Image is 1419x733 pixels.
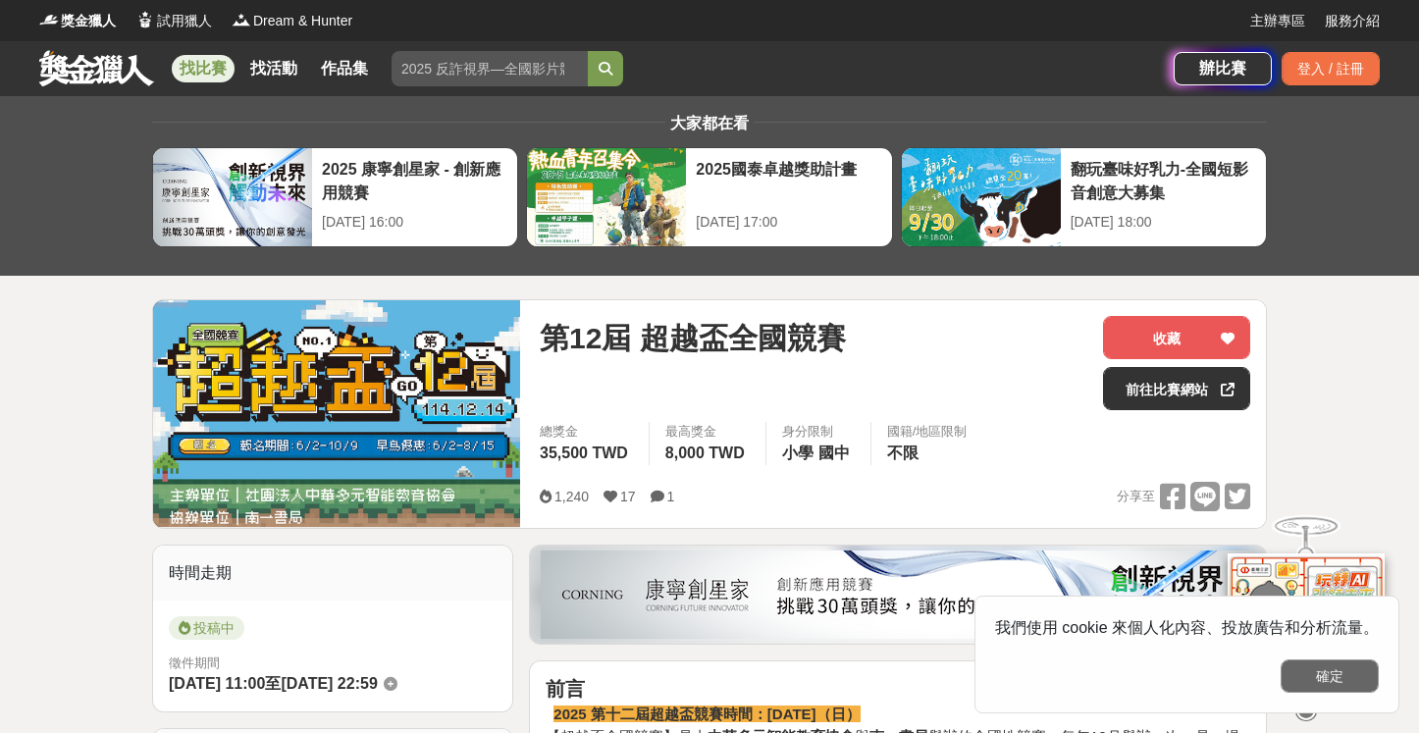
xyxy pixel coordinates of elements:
[392,51,588,86] input: 2025 反詐視界—全國影片競賽
[1325,11,1380,31] a: 服務介紹
[887,422,968,442] div: 國籍/地區限制
[322,212,507,233] div: [DATE] 16:00
[1071,212,1256,233] div: [DATE] 18:00
[901,147,1267,247] a: 翻玩臺味好乳力-全國短影音創意大募集[DATE] 18:00
[169,675,265,692] span: [DATE] 11:00
[665,422,750,442] span: 最高獎金
[620,489,636,504] span: 17
[135,11,212,31] a: Logo試用獵人
[540,422,633,442] span: 總獎金
[153,300,520,527] img: Cover Image
[265,675,281,692] span: 至
[554,489,589,504] span: 1,240
[135,10,155,29] img: Logo
[232,10,251,29] img: Logo
[546,678,585,700] strong: 前言
[541,550,1255,639] img: be6ed63e-7b41-4cb8-917a-a53bd949b1b4.png
[39,10,59,29] img: Logo
[153,546,512,601] div: 時間走期
[1103,316,1250,359] button: 收藏
[242,55,305,82] a: 找活動
[540,316,846,360] span: 第12屆 超越盃全國競賽
[1282,52,1380,85] div: 登入 / 註冊
[526,147,892,247] a: 2025國泰卓越獎助計畫[DATE] 17:00
[281,675,377,692] span: [DATE] 22:59
[782,422,855,442] div: 身分限制
[1071,158,1256,202] div: 翻玩臺味好乳力-全國短影音創意大募集
[696,212,881,233] div: [DATE] 17:00
[1174,52,1272,85] a: 辦比賽
[540,445,628,461] span: 35,500 TWD
[157,11,212,31] span: 試用獵人
[322,158,507,202] div: 2025 康寧創星家 - 創新應用競賽
[232,11,352,31] a: LogoDream & Hunter
[665,445,745,461] span: 8,000 TWD
[169,655,220,670] span: 徵件期間
[995,619,1379,636] span: 我們使用 cookie 來個人化內容、投放廣告和分析流量。
[1281,659,1379,693] button: 確定
[1103,367,1250,410] a: 前往比賽網站
[1117,482,1155,511] span: 分享至
[887,445,919,461] span: 不限
[553,706,860,722] strong: 2025 第十二屆超越盃競賽時間：[DATE]（日）
[313,55,376,82] a: 作品集
[61,11,116,31] span: 獎金獵人
[696,158,881,202] div: 2025國泰卓越獎助計畫
[1228,553,1385,684] img: d2146d9a-e6f6-4337-9592-8cefde37ba6b.png
[152,147,518,247] a: 2025 康寧創星家 - 創新應用競賽[DATE] 16:00
[39,11,116,31] a: Logo獎金獵人
[172,55,235,82] a: 找比賽
[667,489,675,504] span: 1
[665,115,754,131] span: 大家都在看
[1250,11,1305,31] a: 主辦專區
[253,11,352,31] span: Dream & Hunter
[169,616,244,640] span: 投稿中
[782,445,814,461] span: 小學
[818,445,850,461] span: 國中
